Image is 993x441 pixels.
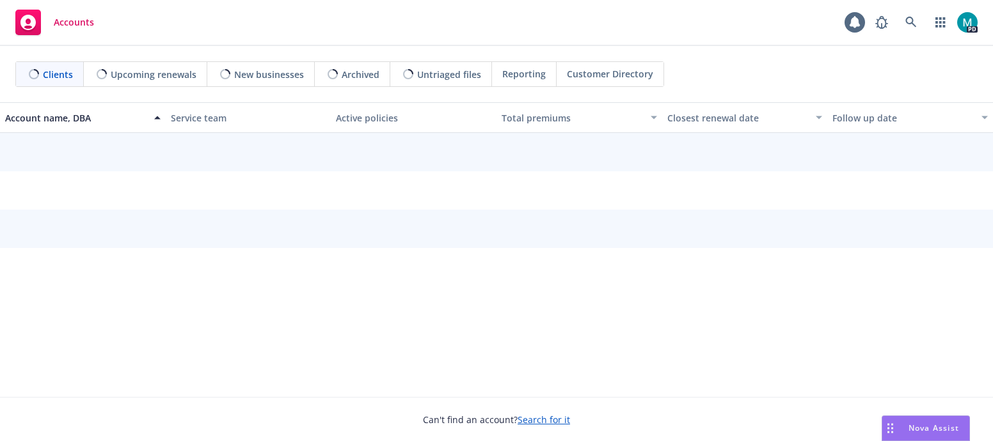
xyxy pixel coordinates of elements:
button: Follow up date [827,102,993,133]
div: Total premiums [502,111,643,125]
a: Search for it [518,414,570,426]
a: Accounts [10,4,99,40]
button: Nova Assist [882,415,970,441]
span: Nova Assist [909,422,959,433]
div: Service team [171,111,326,125]
div: Active policies [336,111,491,125]
button: Service team [166,102,331,133]
a: Report a Bug [869,10,894,35]
img: photo [957,12,978,33]
div: Closest renewal date [667,111,809,125]
button: Closest renewal date [662,102,828,133]
span: Reporting [502,67,546,81]
span: Upcoming renewals [111,68,196,81]
a: Search [898,10,924,35]
span: Archived [342,68,379,81]
span: Untriaged files [417,68,481,81]
span: Clients [43,68,73,81]
span: Customer Directory [567,67,653,81]
span: New businesses [234,68,304,81]
button: Active policies [331,102,496,133]
div: Follow up date [832,111,974,125]
a: Switch app [928,10,953,35]
button: Total premiums [496,102,662,133]
div: Drag to move [882,416,898,440]
span: Can't find an account? [423,413,570,426]
span: Accounts [54,17,94,27]
div: Account name, DBA [5,111,147,125]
